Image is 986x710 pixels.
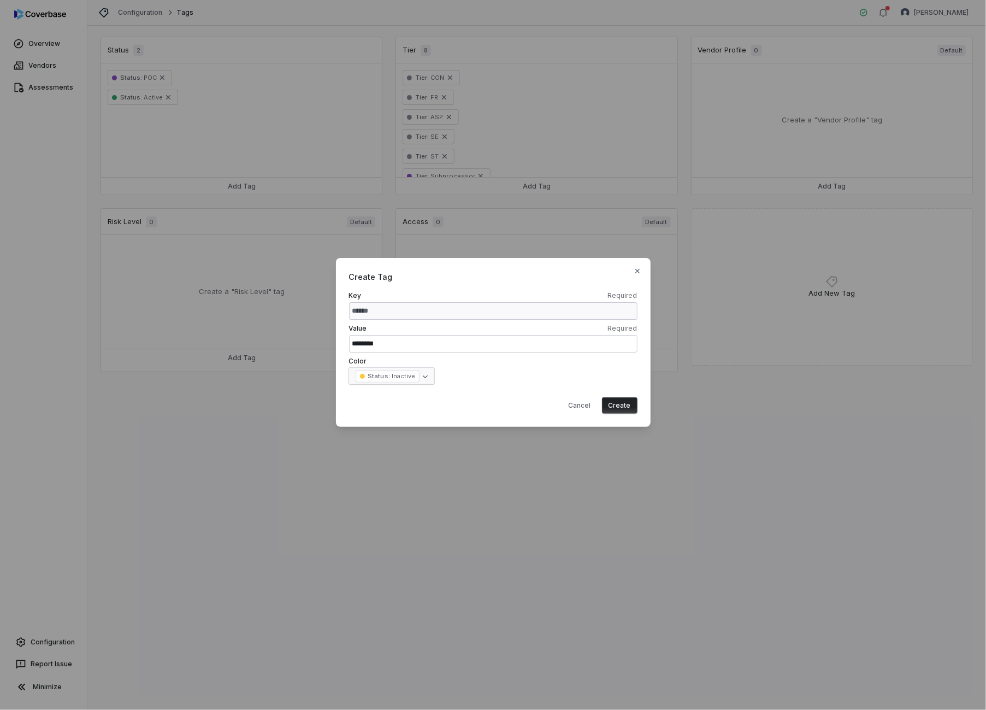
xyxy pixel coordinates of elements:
[349,357,637,366] label: Color
[608,291,637,300] span: Required
[608,324,637,333] span: Required
[349,271,637,283] span: Create Tag
[602,397,637,414] button: Create
[562,397,598,414] button: Cancel
[349,324,637,333] label: Value
[349,291,637,300] label: Key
